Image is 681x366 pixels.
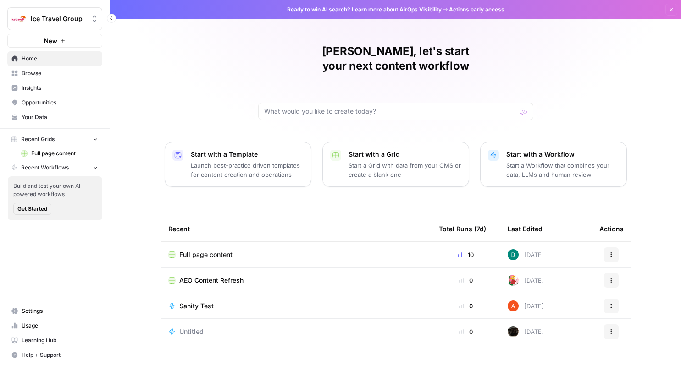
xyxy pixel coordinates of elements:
p: Start a Workflow that combines your data, LLMs and human review [506,161,619,179]
button: Help + Support [7,348,102,362]
a: Settings [7,304,102,318]
span: Sanity Test [179,301,214,311]
span: Untitled [179,327,204,336]
a: Browse [7,66,102,81]
div: 0 [439,301,493,311]
h1: [PERSON_NAME], let's start your next content workflow [258,44,533,73]
a: Home [7,51,102,66]
img: a7wp29i4q9fg250eipuu1edzbiqn [508,326,519,337]
div: [DATE] [508,249,544,260]
button: Start with a WorkflowStart a Workflow that combines your data, LLMs and human review [480,142,627,187]
span: Learning Hub [22,336,98,344]
span: Recent Workflows [21,164,69,172]
div: Actions [599,216,624,241]
span: Ice Travel Group [31,14,86,23]
span: Settings [22,307,98,315]
div: 10 [439,250,493,259]
button: Recent Grids [7,132,102,146]
button: Workspace: Ice Travel Group [7,7,102,30]
p: Start with a Grid [349,150,461,159]
a: AEO Content Refresh [168,276,424,285]
span: Your Data [22,113,98,121]
button: Recent Workflows [7,161,102,175]
span: AEO Content Refresh [179,276,244,285]
div: Last Edited [508,216,543,241]
a: Your Data [7,110,102,125]
span: Help + Support [22,351,98,359]
button: Get Started [13,203,51,215]
a: Learn more [352,6,382,13]
p: Start a Grid with data from your CMS or create a blank one [349,161,461,179]
span: Build and test your own AI powered workflows [13,182,97,198]
span: Actions early access [449,5,504,14]
a: Learning Hub [7,333,102,348]
span: New [44,36,57,45]
span: Browse [22,69,98,77]
p: Launch best-practice driven templates for content creation and operations [191,161,304,179]
img: bumscs0cojt2iwgacae5uv0980n9 [508,275,519,286]
a: Insights [7,81,102,95]
div: Recent [168,216,424,241]
div: [DATE] [508,326,544,337]
span: Get Started [17,205,47,213]
p: Start with a Workflow [506,150,619,159]
span: Usage [22,322,98,330]
input: What would you like to create today? [264,107,516,116]
p: Start with a Template [191,150,304,159]
a: Usage [7,318,102,333]
img: Ice Travel Group Logo [11,11,27,27]
span: Recent Grids [21,135,55,143]
a: Opportunities [7,95,102,110]
span: Opportunities [22,98,98,107]
div: [DATE] [508,275,544,286]
span: Full page content [179,250,233,259]
a: Full page content [168,250,424,259]
a: Full page content [17,146,102,161]
div: 0 [439,327,493,336]
div: 0 [439,276,493,285]
span: Home [22,55,98,63]
span: Insights [22,84,98,92]
div: [DATE] [508,300,544,311]
span: Full page content [31,149,98,158]
span: Ready to win AI search? about AirOps Visibility [287,5,442,14]
button: Start with a GridStart a Grid with data from your CMS or create a blank one [322,142,469,187]
button: New [7,34,102,48]
img: wmntlqbaclq71l1dpczb36p244es [508,249,519,260]
a: Untitled [168,327,424,336]
img: cje7zb9ux0f2nqyv5qqgv3u0jxek [508,300,519,311]
div: Total Runs (7d) [439,216,486,241]
a: Sanity Test [168,301,424,311]
button: Start with a TemplateLaunch best-practice driven templates for content creation and operations [165,142,311,187]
